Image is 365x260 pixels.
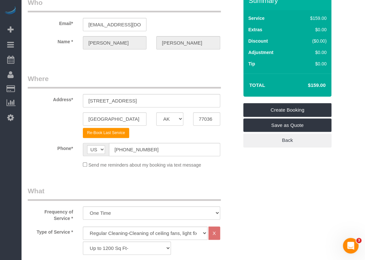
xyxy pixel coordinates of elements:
label: Type of Service * [23,226,78,235]
img: Automaid Logo [4,7,17,16]
a: Back [243,133,331,147]
span: 3 [356,238,361,243]
div: $159.00 [296,15,327,21]
div: $0.00 [296,61,327,67]
div: ($0.00) [296,38,327,44]
label: Discount [248,38,268,44]
h4: $159.00 [288,83,326,88]
legend: Where [28,74,221,89]
label: Phone* [23,143,78,152]
label: Name * [23,36,78,45]
input: Phone* [109,143,220,156]
label: Email* [23,18,78,27]
label: Extras [248,26,262,33]
input: Zip Code* [193,112,220,126]
label: Adjustment [248,49,273,56]
label: Tip [248,61,255,67]
input: Email* [83,18,146,31]
label: Address* [23,94,78,103]
input: City* [83,112,146,126]
a: Save as Quote [243,118,331,132]
strong: Total [249,82,265,88]
legend: What [28,186,221,201]
div: $0.00 [296,26,327,33]
label: Frequency of Service * [23,206,78,222]
label: Service [248,15,265,21]
button: Re-Book Last Service [83,128,129,138]
input: First Name* [83,36,146,49]
input: Last Name* [156,36,220,49]
iframe: Intercom live chat [343,238,358,253]
a: Create Booking [243,103,331,117]
span: Send me reminders about my booking via text message [88,162,201,168]
div: $0.00 [296,49,327,56]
